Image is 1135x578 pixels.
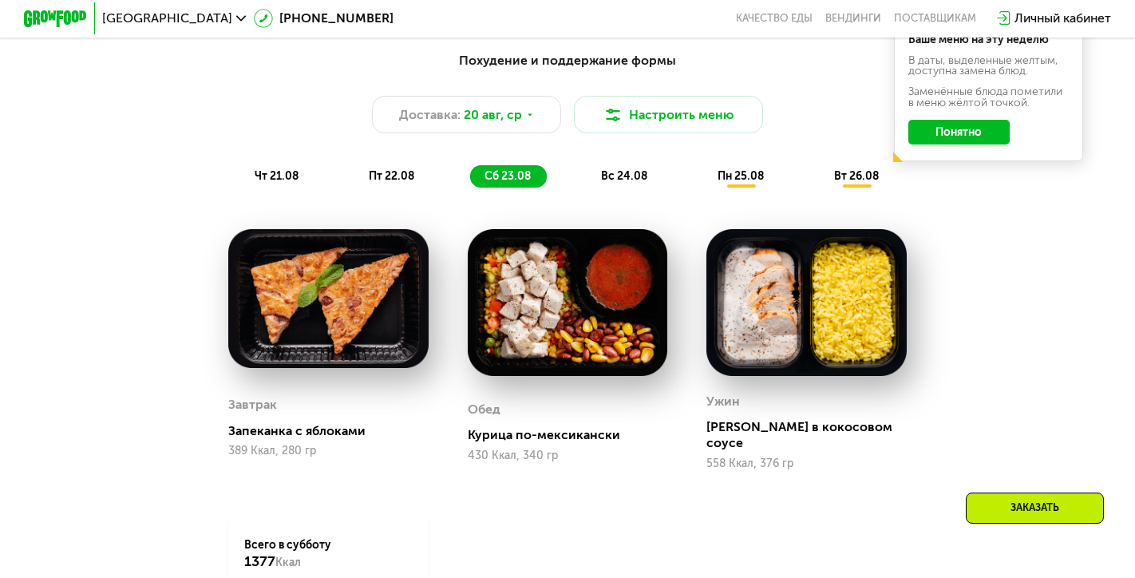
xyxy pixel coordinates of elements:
span: сб 23.08 [484,169,531,183]
button: Настроить меню [574,96,763,133]
span: [GEOGRAPHIC_DATA] [102,12,232,25]
div: В даты, выделенные желтым, доступна замена блюд. [908,55,1069,77]
span: пт 22.08 [369,169,414,183]
div: Заменённые блюда пометили в меню жёлтой точкой. [908,86,1069,109]
div: Ваше меню на эту неделю [908,34,1069,46]
span: Доставка: [399,105,461,125]
div: [PERSON_NAME] в кокосовом соусе [706,419,919,451]
span: 1377 [244,552,275,570]
div: Запеканка с яблоками [228,423,441,439]
a: [PHONE_NUMBER] [254,9,393,28]
div: поставщикам [894,12,976,25]
span: Ккал [275,556,301,569]
div: Похудение и поддержание формы [101,51,1034,71]
span: вт 26.08 [834,169,879,183]
div: Личный кабинет [1014,9,1111,28]
span: 20 авг, ср [464,105,522,125]
a: Вендинги [825,12,881,25]
button: Понятно [908,120,1010,145]
div: Обед [468,398,500,422]
div: Завтрак [228,393,277,417]
span: пн 25.08 [718,169,764,183]
div: 430 Ккал, 340 гр [468,449,667,462]
div: Курица по-мексикански [468,427,680,443]
span: чт 21.08 [255,169,299,183]
a: Качество еды [736,12,813,25]
div: Ужин [706,390,740,414]
span: вс 24.08 [601,169,647,183]
div: Всего в субботу [244,537,413,572]
div: 389 Ккал, 280 гр [228,445,428,457]
div: 558 Ккал, 376 гр [706,457,906,470]
div: Заказать [966,493,1104,524]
